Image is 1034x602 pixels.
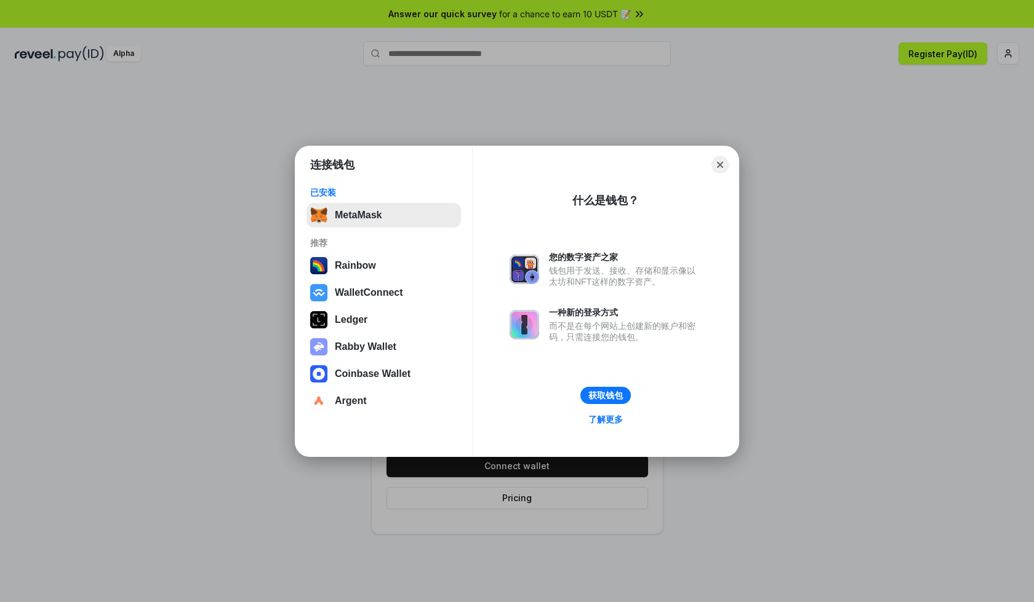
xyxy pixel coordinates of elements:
[310,257,327,274] img: svg+xml,%3Csvg%20width%3D%22120%22%20height%3D%22120%22%20viewBox%3D%220%200%20120%20120%22%20fil...
[711,156,729,173] button: Close
[310,157,355,172] h1: 连接钱包
[588,390,623,401] div: 获取钱包
[310,284,327,301] img: svg+xml,%3Csvg%20width%3D%2228%22%20height%3D%2228%22%20viewBox%3D%220%200%2028%2028%22%20fill%3D...
[310,365,327,382] img: svg+xml,%3Csvg%20width%3D%2228%22%20height%3D%2228%22%20viewBox%3D%220%200%2028%2028%22%20fill%3D...
[335,368,411,379] div: Coinbase Wallet
[307,362,461,386] button: Coinbase Wallet
[335,314,367,325] div: Ledger
[310,237,457,248] div: 推荐
[335,341,396,352] div: Rabby Wallet
[307,307,461,332] button: Ledger
[580,387,631,404] button: 获取钱包
[335,210,382,221] div: MetaMask
[310,392,327,410] img: svg+xml,%3Csvg%20width%3D%2228%22%20height%3D%2228%22%20viewBox%3D%220%200%2028%2028%22%20fill%3D...
[310,311,327,328] img: svg+xml,%3Csvg%20xmlns%3D%22http%3A%2F%2Fwww.w3.org%2F2000%2Fsvg%22%20width%3D%2228%22%20height%3...
[335,395,367,406] div: Argent
[549,320,702,343] div: 而不是在每个网站上创建新的账户和密码，只需连接您的钱包。
[307,280,461,305] button: WalletConnect
[310,187,457,198] div: 已安装
[307,335,461,359] button: Rabby Wallet
[510,255,539,284] img: svg+xml,%3Csvg%20xmlns%3D%22http%3A%2F%2Fwww.w3.org%2F2000%2Fsvg%22%20fill%3D%22none%22%20viewBox...
[310,338,327,355] img: svg+xml,%3Csvg%20xmlns%3D%22http%3A%2F%2Fwww.w3.org%2F2000%2Fsvg%22%20fill%3D%22none%22%20viewBox...
[310,207,327,224] img: svg+xml,%3Csvg%20fill%3D%22none%22%20height%3D%2233%22%20viewBox%3D%220%200%2035%2033%22%20width%...
[572,193,639,208] div: 什么是钱包？
[510,310,539,339] img: svg+xml,%3Csvg%20xmlns%3D%22http%3A%2F%2Fwww.w3.org%2F2000%2Fsvg%22%20fill%3D%22none%22%20viewBox...
[588,414,623,425] div: 了解更多
[307,389,461,413] button: Argent
[549,307,702,318] div: 一种新的登录方式
[549,251,702,263] div: 您的数字资产之家
[581,411,630,427] a: 了解更多
[335,287,403,298] div: WalletConnect
[335,260,376,271] div: Rainbow
[307,253,461,278] button: Rainbow
[307,203,461,228] button: MetaMask
[549,265,702,287] div: 钱包用于发送、接收、存储和显示像以太坊和NFT这样的数字资产。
